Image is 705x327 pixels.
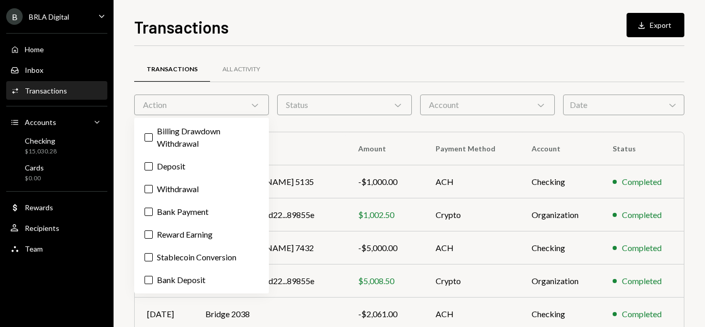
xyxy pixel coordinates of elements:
[25,45,44,54] div: Home
[420,95,555,115] div: Account
[147,65,198,74] div: Transactions
[138,248,265,267] label: Stablecoin Conversion
[138,180,265,198] label: Withdrawal
[6,8,23,25] div: B
[6,113,107,131] a: Accounts
[193,231,345,264] td: nexos [PERSON_NAME] 7432
[25,136,57,145] div: Checking
[193,165,345,198] td: nexos [PERSON_NAME] 5135
[134,17,229,37] h1: Transactions
[563,95,684,115] div: Date
[193,264,345,298] td: Deposit from 0xbd22...89855e
[6,239,107,258] a: Team
[134,56,210,83] a: Transactions
[145,162,153,170] button: Deposit
[138,225,265,244] label: Reward Earning
[277,95,412,115] div: Status
[519,198,600,231] td: Organization
[622,209,662,221] div: Completed
[346,132,424,165] th: Amount
[25,147,57,156] div: $15,030.28
[193,198,345,231] td: Deposit from 0xbd22...89855e
[358,308,411,320] div: -$2,061.00
[25,66,43,74] div: Inbox
[622,242,662,254] div: Completed
[25,224,59,232] div: Recipients
[519,132,600,165] th: Account
[6,198,107,216] a: Rewards
[145,230,153,239] button: Reward Earning
[519,264,600,298] td: Organization
[519,165,600,198] td: Checking
[519,231,600,264] td: Checking
[145,185,153,193] button: Withdrawal
[145,276,153,284] button: Bank Deposit
[25,174,44,183] div: $0.00
[423,264,519,298] td: Crypto
[25,203,53,212] div: Rewards
[222,65,260,74] div: All Activity
[138,203,265,221] label: Bank Payment
[145,133,153,142] button: Billing Drawdown Withdrawal
[358,275,411,287] div: $5,008.50
[210,56,273,83] a: All Activity
[423,198,519,231] td: Crypto
[6,160,107,185] a: Cards$0.00
[193,132,345,165] th: To/From
[25,86,67,95] div: Transactions
[423,132,519,165] th: Payment Method
[600,132,684,165] th: Status
[622,308,662,320] div: Completed
[358,242,411,254] div: -$5,000.00
[25,118,56,127] div: Accounts
[358,176,411,188] div: -$1,000.00
[423,165,519,198] td: ACH
[29,12,69,21] div: BRLA Digital
[138,271,265,289] label: Bank Deposit
[423,231,519,264] td: ACH
[622,176,662,188] div: Completed
[6,133,107,158] a: Checking$15,030.28
[627,13,684,37] button: Export
[25,244,43,253] div: Team
[145,253,153,261] button: Stablecoin Conversion
[134,95,269,115] div: Action
[6,60,107,79] a: Inbox
[6,81,107,100] a: Transactions
[25,163,44,172] div: Cards
[145,208,153,216] button: Bank Payment
[622,275,662,287] div: Completed
[147,308,181,320] div: [DATE]
[138,122,265,153] label: Billing Drawdown Withdrawal
[358,209,411,221] div: $1,002.50
[138,157,265,176] label: Deposit
[6,219,107,237] a: Recipients
[6,40,107,58] a: Home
